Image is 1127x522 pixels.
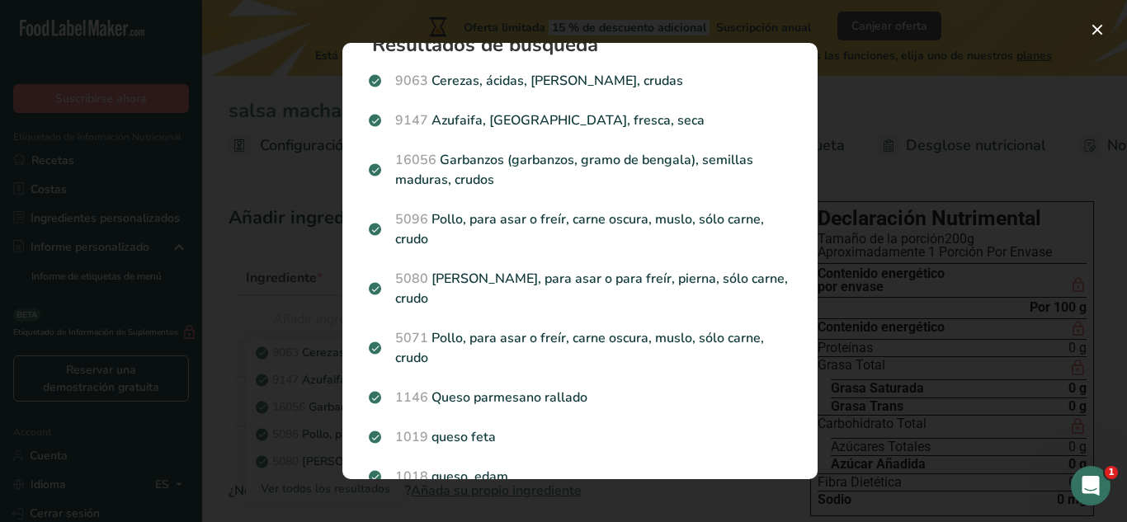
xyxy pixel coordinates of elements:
span: 16056 [395,151,436,169]
p: Pollo, para asar o freír, carne oscura, muslo, sólo carne, crudo [369,209,791,249]
span: 5080 [395,270,428,288]
span: 1018 [395,468,428,486]
p: [PERSON_NAME], para asar o para freír, pierna, sólo carne, crudo [369,269,791,308]
span: 5096 [395,210,428,228]
span: 1 [1105,466,1118,479]
p: queso, edam [369,467,791,487]
span: 1146 [395,388,428,407]
iframe: Intercom live chat [1071,466,1110,506]
p: Azufaifa, [GEOGRAPHIC_DATA], fresca, seca [369,111,791,130]
p: Queso parmesano rallado [369,388,791,407]
h1: Resultados de búsqueda [372,35,801,54]
span: 9147 [395,111,428,129]
span: 9063 [395,72,428,90]
p: Garbanzos (garbanzos, gramo de bengala), semillas maduras, crudos [369,150,791,190]
p: queso feta [369,427,791,447]
span: 1019 [395,428,428,446]
span: 5071 [395,329,428,347]
p: Pollo, para asar o freír, carne oscura, muslo, sólo carne, crudo [369,328,791,368]
p: Cerezas, ácidas, [PERSON_NAME], crudas [369,71,791,91]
